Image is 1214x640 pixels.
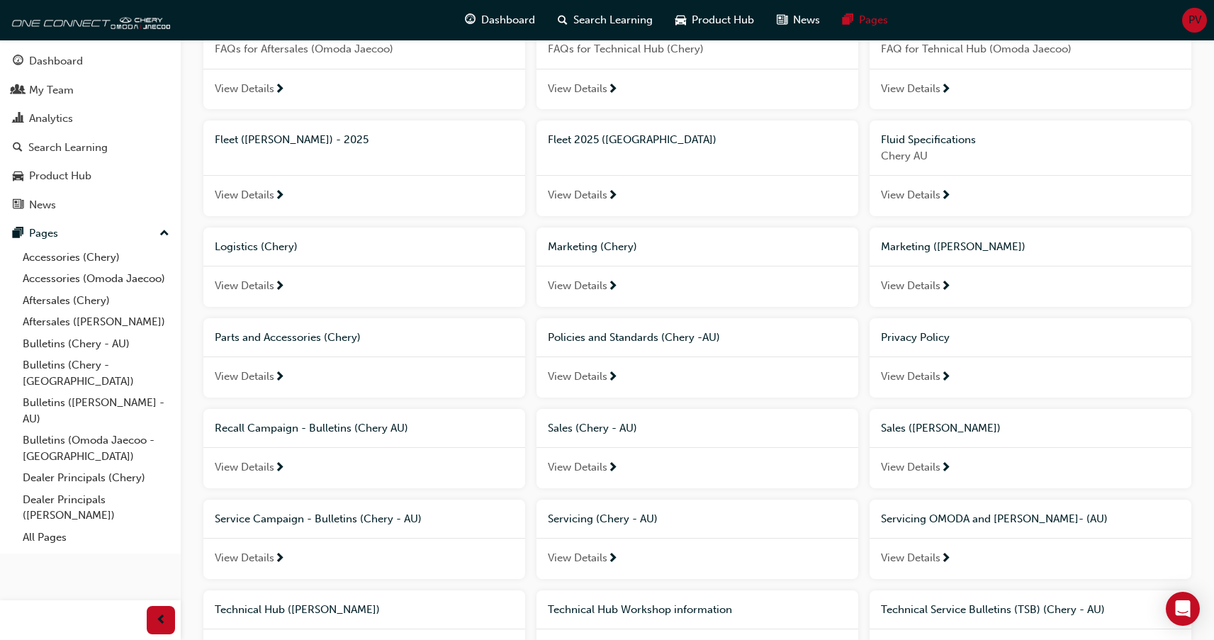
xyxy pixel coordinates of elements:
span: car-icon [675,11,686,29]
a: Fluid SpecificationsChery AUView Details [870,120,1191,216]
span: Technical Hub Workshop information [548,603,732,616]
span: View Details [881,278,940,294]
span: guage-icon [13,55,23,68]
span: View Details [548,459,607,476]
a: car-iconProduct Hub [664,6,765,35]
span: FAQs for Aftersales (Omoda Jaecoo) [215,41,514,57]
span: Policies and Standards (Chery -AU) [548,331,720,344]
div: Open Intercom Messenger [1166,592,1200,626]
span: next-icon [274,281,285,293]
span: pages-icon [843,11,853,29]
a: Marketing ([PERSON_NAME])View Details [870,228,1191,307]
a: Search Learning [6,135,175,161]
span: Dashboard [481,12,535,28]
span: next-icon [607,371,618,384]
span: View Details [881,550,940,566]
a: My Team [6,77,175,103]
span: next-icon [940,371,951,384]
span: search-icon [558,11,568,29]
span: View Details [548,278,607,294]
span: next-icon [940,281,951,293]
a: Marketing (Chery)View Details [536,228,858,307]
span: next-icon [940,462,951,475]
span: PV [1188,12,1201,28]
a: Sales (Chery - AU)View Details [536,409,858,488]
span: Service Campaign - Bulletins (Chery - AU) [215,512,422,525]
span: next-icon [274,371,285,384]
a: Parts and Accessories (Chery)View Details [203,318,525,398]
a: search-iconSearch Learning [546,6,664,35]
span: next-icon [607,462,618,475]
span: next-icon [274,190,285,203]
button: PV [1182,8,1207,33]
a: Bulletins ([PERSON_NAME] - AU) [17,392,175,430]
span: Sales (Chery - AU) [548,422,637,434]
span: news-icon [777,11,787,29]
span: Parts and Accessories (Chery) [215,331,361,344]
div: Product Hub [29,168,91,184]
a: Analytics [6,106,175,132]
span: next-icon [274,462,285,475]
span: View Details [881,459,940,476]
span: Marketing ([PERSON_NAME]) [881,240,1025,253]
span: Technical Hub ([PERSON_NAME]) [215,603,380,616]
span: next-icon [940,84,951,96]
a: Privacy PolicyView Details [870,318,1191,398]
div: News [29,197,56,213]
a: FAQFAQs for Aftersales (Omoda Jaecoo)View Details [203,14,525,110]
span: Fleet ([PERSON_NAME]) - 2025 [215,133,369,146]
span: next-icon [607,553,618,566]
div: Search Learning [28,140,108,156]
span: guage-icon [465,11,476,29]
span: next-icon [607,281,618,293]
span: Logistics (Chery) [215,240,298,253]
span: next-icon [607,190,618,203]
span: news-icon [13,199,23,212]
a: FAQFAQs for Technical Hub (Chery)View Details [536,14,858,110]
a: Fleet 2025 ([GEOGRAPHIC_DATA])View Details [536,120,858,216]
span: View Details [881,187,940,203]
a: Sales ([PERSON_NAME])View Details [870,409,1191,488]
div: My Team [29,82,74,99]
a: Servicing OMODA and [PERSON_NAME]- (AU)View Details [870,500,1191,579]
span: Sales ([PERSON_NAME]) [881,422,1001,434]
button: DashboardMy TeamAnalyticsSearch LearningProduct HubNews [6,45,175,220]
div: Dashboard [29,53,83,69]
span: View Details [881,81,940,97]
a: pages-iconPages [831,6,899,35]
span: Fluid Specifications [881,133,976,146]
div: Analytics [29,111,73,127]
span: View Details [215,550,274,566]
a: Bulletins (Chery - [GEOGRAPHIC_DATA]) [17,354,175,392]
span: next-icon [274,553,285,566]
a: Recall Campaign - Bulletins (Chery AU)View Details [203,409,525,488]
span: Search Learning [573,12,653,28]
span: search-icon [13,142,23,155]
img: oneconnect [7,6,170,34]
span: Privacy Policy [881,331,950,344]
span: next-icon [940,553,951,566]
span: Marketing (Chery) [548,240,637,253]
span: View Details [881,369,940,385]
a: News [6,192,175,218]
span: View Details [215,187,274,203]
span: View Details [548,369,607,385]
a: Aftersales ([PERSON_NAME]) [17,311,175,333]
span: pages-icon [13,228,23,240]
span: View Details [215,81,274,97]
a: Dealer Principals (Chery) [17,467,175,489]
span: up-icon [159,225,169,243]
a: news-iconNews [765,6,831,35]
a: Product Hub [6,163,175,189]
a: Policies and Standards (Chery -AU)View Details [536,318,858,398]
span: View Details [215,459,274,476]
a: Accessories (Omoda Jaecoo) [17,268,175,290]
a: FAQFAQ for Tehnical Hub (Omoda Jaecoo)View Details [870,14,1191,110]
div: Pages [29,225,58,242]
span: next-icon [940,190,951,203]
span: chart-icon [13,113,23,125]
button: Pages [6,220,175,247]
span: Recall Campaign - Bulletins (Chery AU) [215,422,408,434]
span: View Details [548,550,607,566]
